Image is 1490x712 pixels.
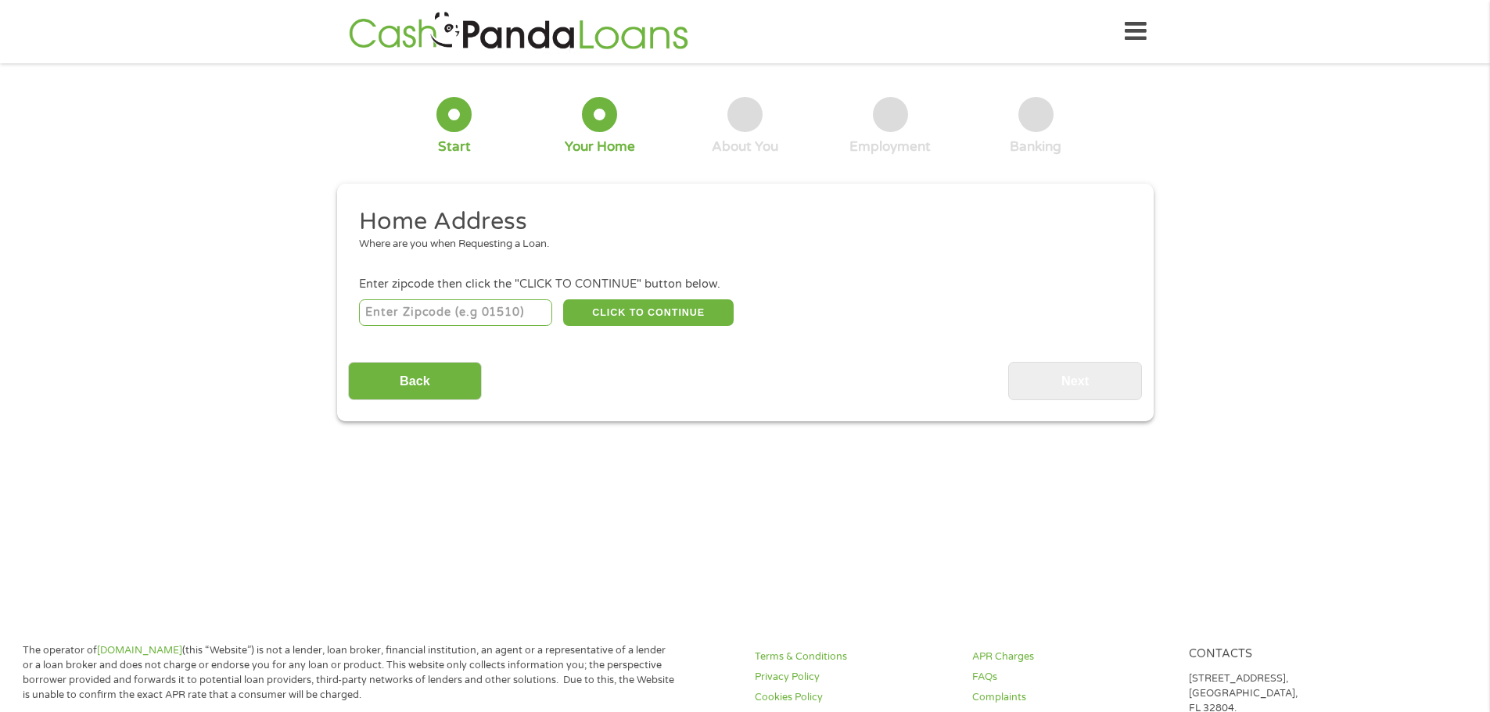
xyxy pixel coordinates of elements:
h4: Contacts [1189,647,1388,662]
input: Enter Zipcode (e.g 01510) [359,299,552,326]
a: Complaints [972,690,1171,705]
h2: Home Address [359,206,1119,238]
p: The operator of (this “Website”) is not a lender, loan broker, financial institution, an agent or... [23,643,675,703]
div: Enter zipcode then click the "CLICK TO CONTINUE" button below. [359,276,1130,293]
a: [DOMAIN_NAME] [97,644,182,657]
a: Terms & Conditions [755,649,953,664]
div: Banking [1010,138,1061,156]
div: Start [438,138,471,156]
div: Employment [849,138,931,156]
button: CLICK TO CONTINUE [563,299,734,326]
a: APR Charges [972,649,1171,664]
div: About You [712,138,778,156]
a: Cookies Policy [755,690,953,705]
a: Privacy Policy [755,670,953,685]
div: Your Home [565,138,635,156]
img: GetLoanNow Logo [344,9,693,54]
input: Next [1008,362,1142,400]
a: FAQs [972,670,1171,685]
div: Where are you when Requesting a Loan. [359,237,1119,252]
input: Back [348,362,482,400]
